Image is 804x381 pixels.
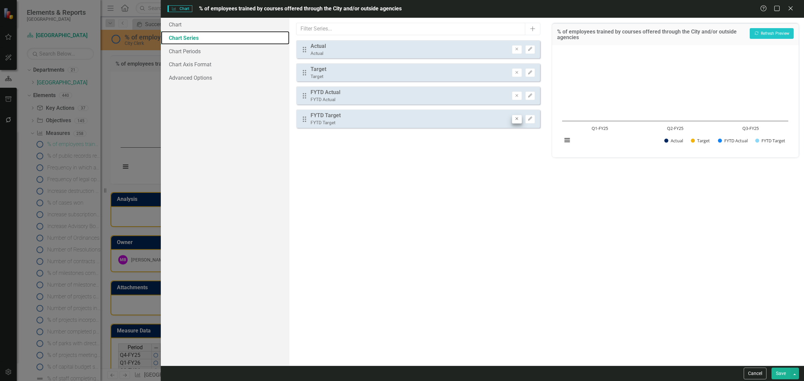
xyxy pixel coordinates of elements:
input: Filter Series... [296,23,526,35]
a: Chart [161,18,289,31]
button: Show Actual [664,138,683,144]
div: Target [311,73,326,80]
div: FYTD Target [311,112,341,120]
span: % of employees trained by courses offered through the City and/or outside agencies [199,5,402,12]
span: Chart [167,5,192,12]
a: Chart Axis Format [161,58,289,71]
a: Advanced Options [161,71,289,84]
text: Q1-FY25 [592,125,608,131]
div: FYTD Actual [311,96,340,103]
text: Q2-FY25 [667,125,683,131]
div: FYTD Actual [311,89,340,96]
button: Show FYTD Target [755,138,786,144]
div: Actual [311,43,326,50]
button: View chart menu, Chart [562,136,572,145]
div: FYTD Target [311,120,341,126]
div: Chart. Highcharts interactive chart. [559,50,792,151]
h3: % of employees trained by courses offered through the City and/or outside agencies [557,29,746,41]
a: Chart Series [161,31,289,45]
svg: Interactive chart [559,50,792,151]
div: Actual [311,50,326,57]
button: Save [772,368,790,379]
button: Cancel [744,368,766,379]
button: Show Target [691,138,710,144]
button: Show FYTD Actual [718,138,748,144]
button: Refresh Preview [750,28,794,39]
a: Chart Periods [161,45,289,58]
div: Target [311,66,326,73]
text: Q3-FY25 [742,125,759,131]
